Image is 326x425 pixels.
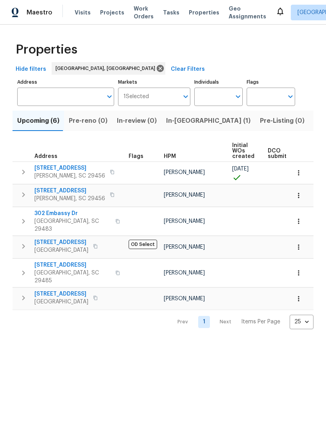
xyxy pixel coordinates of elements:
[34,187,105,195] span: [STREET_ADDRESS]
[117,115,157,126] span: In-review (0)
[247,80,295,84] label: Flags
[34,164,105,172] span: [STREET_ADDRESS]
[124,93,149,100] span: 1 Selected
[171,65,205,74] span: Clear Filters
[194,80,243,84] label: Individuals
[164,270,205,276] span: [PERSON_NAME]
[166,115,251,126] span: In-[GEOGRAPHIC_DATA] (1)
[290,312,313,332] div: 25
[17,80,114,84] label: Address
[164,192,205,198] span: [PERSON_NAME]
[16,46,77,54] span: Properties
[232,143,254,159] span: Initial WOs created
[100,9,124,16] span: Projects
[56,65,158,72] span: [GEOGRAPHIC_DATA], [GEOGRAPHIC_DATA]
[34,269,111,285] span: [GEOGRAPHIC_DATA], SC 29485
[170,315,313,329] nav: Pagination Navigation
[129,240,157,249] span: OD Select
[260,115,305,126] span: Pre-Listing (0)
[168,62,208,77] button: Clear Filters
[198,316,210,328] a: Goto page 1
[34,261,111,269] span: [STREET_ADDRESS]
[118,80,191,84] label: Markets
[34,298,88,306] span: [GEOGRAPHIC_DATA]
[13,62,49,77] button: Hide filters
[34,210,111,217] span: 302 Embassy Dr
[75,9,91,16] span: Visits
[34,172,105,180] span: [PERSON_NAME], SC 29456
[16,65,46,74] span: Hide filters
[34,246,88,254] span: [GEOGRAPHIC_DATA]
[34,195,105,203] span: [PERSON_NAME], SC 29456
[34,239,88,246] span: [STREET_ADDRESS]
[52,62,165,75] div: [GEOGRAPHIC_DATA], [GEOGRAPHIC_DATA]
[285,91,296,102] button: Open
[164,154,176,159] span: HPM
[17,115,59,126] span: Upcoming (6)
[34,154,57,159] span: Address
[69,115,107,126] span: Pre-reno (0)
[241,318,280,326] p: Items Per Page
[229,5,266,20] span: Geo Assignments
[34,217,111,233] span: [GEOGRAPHIC_DATA], SC 29483
[180,91,191,102] button: Open
[164,170,205,175] span: [PERSON_NAME]
[104,91,115,102] button: Open
[268,148,296,159] span: DCO submitted
[233,91,244,102] button: Open
[164,296,205,301] span: [PERSON_NAME]
[27,9,52,16] span: Maestro
[164,219,205,224] span: [PERSON_NAME]
[189,9,219,16] span: Properties
[34,290,88,298] span: [STREET_ADDRESS]
[164,244,205,250] span: [PERSON_NAME]
[134,5,154,20] span: Work Orders
[129,154,143,159] span: Flags
[163,10,179,15] span: Tasks
[232,166,249,172] span: [DATE]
